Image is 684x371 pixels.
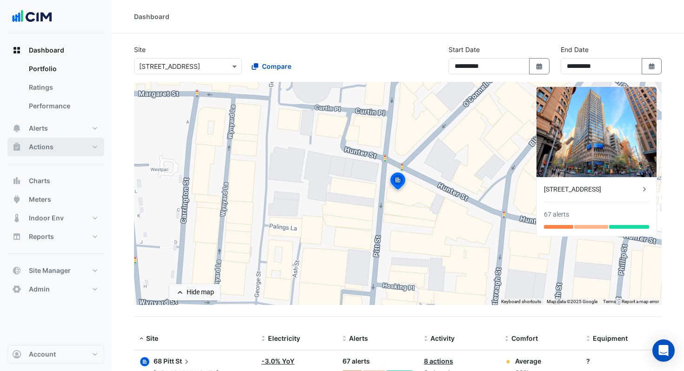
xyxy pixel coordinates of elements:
[29,213,64,223] span: Indoor Env
[12,124,21,133] app-icon: Alerts
[342,356,412,367] div: 67 alerts
[511,334,538,342] span: Comfort
[593,334,628,342] span: Equipment
[146,334,158,342] span: Site
[12,195,21,204] app-icon: Meters
[7,345,104,364] button: Account
[7,138,104,156] button: Actions
[603,299,616,304] a: Terms (opens in new tab)
[7,227,104,246] button: Reports
[501,298,541,305] button: Keyboard shortcuts
[12,285,21,294] app-icon: Admin
[29,142,54,152] span: Actions
[154,357,174,365] span: 68 Pitt
[7,119,104,138] button: Alerts
[12,46,21,55] app-icon: Dashboard
[134,45,146,54] label: Site
[535,62,543,70] fa-icon: Select Date
[586,356,656,366] div: ?
[169,284,220,300] button: Hide map
[29,266,71,275] span: Site Manager
[544,210,569,219] div: 67 alerts
[561,45,589,54] label: End Date
[648,62,656,70] fa-icon: Select Date
[268,334,300,342] span: Electricity
[349,334,368,342] span: Alerts
[29,232,54,241] span: Reports
[11,7,53,26] img: Company Logo
[12,213,21,223] app-icon: Indoor Env
[246,58,297,74] button: Compare
[515,356,547,366] div: Average
[7,172,104,190] button: Charts
[7,261,104,280] button: Site Manager
[7,60,104,119] div: Dashboard
[536,87,657,177] img: 68 Pitt St
[7,280,104,298] button: Admin
[21,97,104,115] a: Performance
[12,176,21,185] app-icon: Charts
[29,176,50,185] span: Charts
[29,124,48,133] span: Alerts
[136,293,167,305] img: Google
[622,299,659,304] a: Report a map error
[29,46,64,55] span: Dashboard
[7,209,104,227] button: Indoor Env
[21,78,104,97] a: Ratings
[29,285,50,294] span: Admin
[29,350,56,359] span: Account
[175,356,191,366] span: St
[388,171,408,193] img: site-pin-selected.svg
[12,266,21,275] app-icon: Site Manager
[262,61,291,71] span: Compare
[424,357,453,365] a: 8 actions
[547,299,597,304] span: Map data ©2025 Google
[7,190,104,209] button: Meters
[652,339,675,362] div: Open Intercom Messenger
[136,293,167,305] a: Click to see this area on Google Maps
[7,41,104,60] button: Dashboard
[12,142,21,152] app-icon: Actions
[449,45,480,54] label: Start Date
[544,185,640,194] div: [STREET_ADDRESS]
[29,195,51,204] span: Meters
[262,357,295,365] a: -3.0% YoY
[430,334,455,342] span: Activity
[134,12,169,21] div: Dashboard
[187,287,214,297] div: Hide map
[21,60,104,78] a: Portfolio
[12,232,21,241] app-icon: Reports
